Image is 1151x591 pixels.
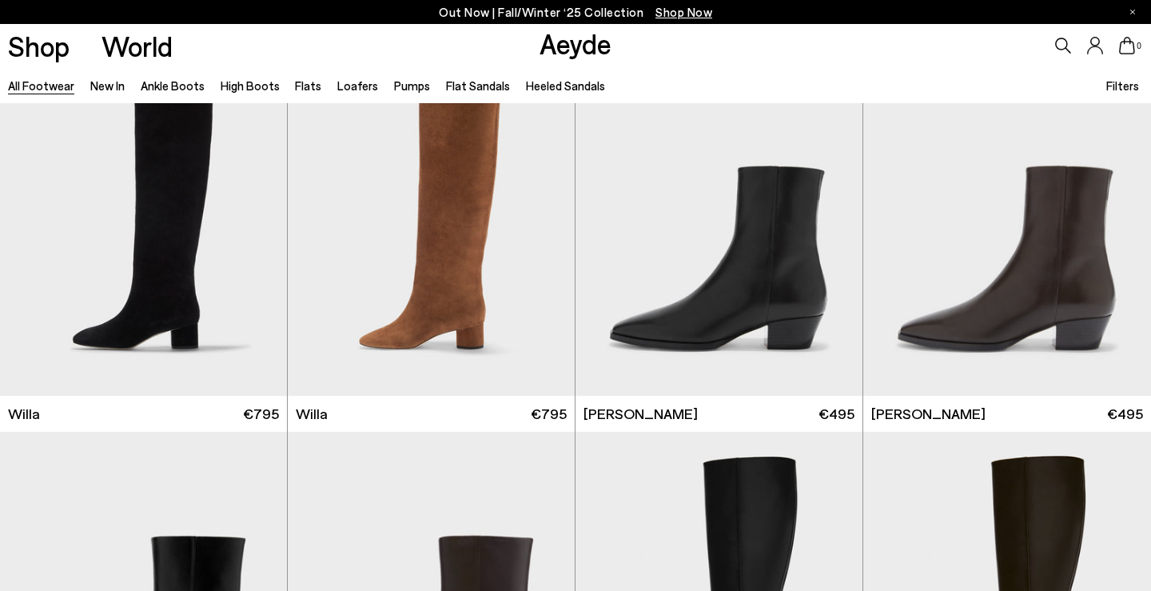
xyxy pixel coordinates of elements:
[141,78,205,93] a: Ankle Boots
[288,35,575,396] img: Willa Suede Knee-High Boots
[221,78,280,93] a: High Boots
[871,404,986,424] span: [PERSON_NAME]
[531,404,567,424] span: €795
[446,78,510,93] a: Flat Sandals
[8,404,40,424] span: Willa
[863,35,1151,396] a: Next slide Previous slide
[8,32,70,60] a: Shop
[337,78,378,93] a: Loafers
[394,78,430,93] a: Pumps
[102,32,173,60] a: World
[575,35,862,396] img: Baba Pointed Cowboy Boots
[863,35,1151,396] div: 1 / 6
[90,78,125,93] a: New In
[1119,37,1135,54] a: 0
[863,35,1151,396] img: Baba Pointed Cowboy Boots
[439,2,712,22] p: Out Now | Fall/Winter ‘25 Collection
[818,404,854,424] span: €495
[575,396,862,432] a: [PERSON_NAME] €495
[526,78,605,93] a: Heeled Sandals
[1106,78,1139,93] span: Filters
[655,5,712,19] span: Navigate to /collections/new-in
[1107,404,1143,424] span: €495
[296,404,328,424] span: Willa
[243,404,279,424] span: €795
[583,404,698,424] span: [PERSON_NAME]
[295,78,321,93] a: Flats
[8,78,74,93] a: All Footwear
[863,396,1151,432] a: [PERSON_NAME] €495
[1135,42,1143,50] span: 0
[540,26,611,60] a: Aeyde
[288,396,575,432] a: Willa €795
